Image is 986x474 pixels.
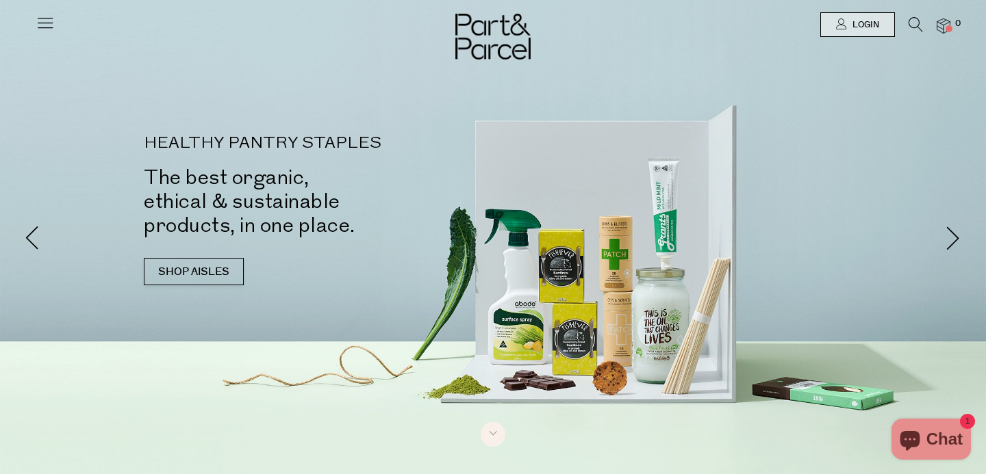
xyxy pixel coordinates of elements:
a: Login [820,12,895,37]
span: Login [849,19,879,31]
h2: The best organic, ethical & sustainable products, in one place. [144,166,514,237]
span: 0 [952,18,964,30]
a: 0 [937,18,950,33]
a: SHOP AISLES [144,258,244,285]
p: HEALTHY PANTRY STAPLES [144,135,514,152]
inbox-online-store-chat: Shopify online store chat [887,419,975,463]
img: Part&Parcel [455,14,531,60]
